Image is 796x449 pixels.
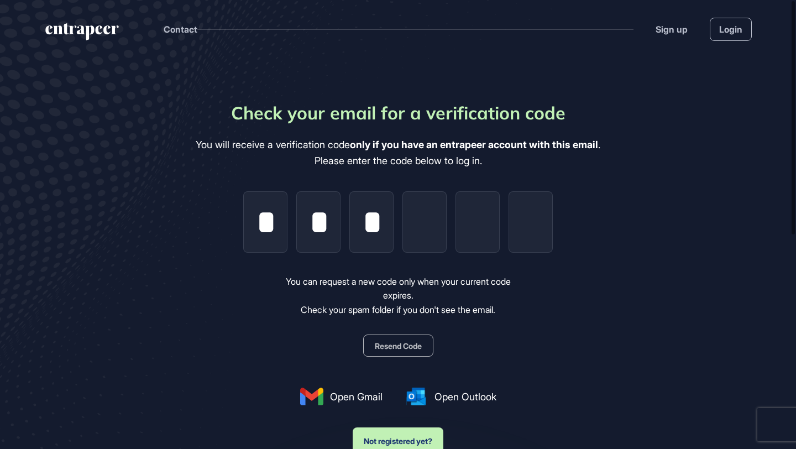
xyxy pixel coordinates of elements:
[656,23,688,36] a: Sign up
[434,389,496,404] span: Open Outlook
[44,23,120,44] a: entrapeer-logo
[363,335,433,357] button: Resend Code
[710,18,752,41] a: Login
[164,22,197,36] button: Contact
[300,388,383,405] a: Open Gmail
[350,139,598,150] b: only if you have an entrapeer account with this email
[405,388,496,405] a: Open Outlook
[330,389,383,404] span: Open Gmail
[196,137,600,169] div: You will receive a verification code . Please enter the code below to log in.
[270,275,526,317] div: You can request a new code only when your current code expires. Check your spam folder if you don...
[231,100,565,126] div: Check your email for a verification code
